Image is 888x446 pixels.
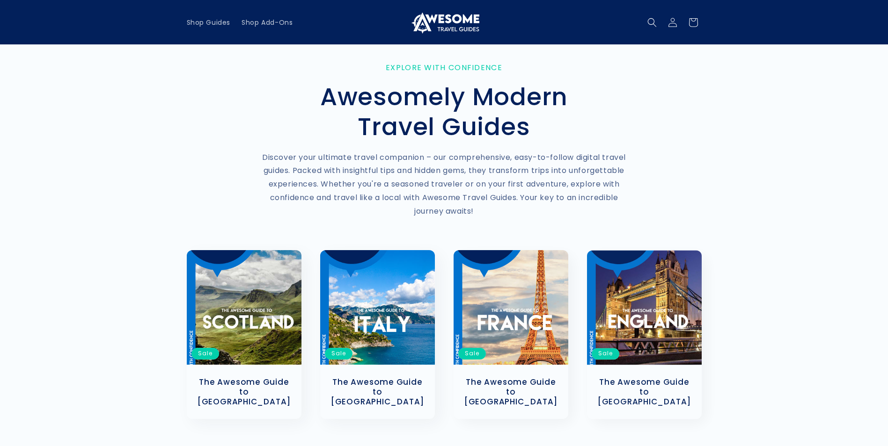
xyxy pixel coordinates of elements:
[187,18,231,27] span: Shop Guides
[596,377,692,406] a: The Awesome Guide to [GEOGRAPHIC_DATA]
[405,7,483,37] a: Awesome Travel Guides
[196,377,292,406] a: The Awesome Guide to [GEOGRAPHIC_DATA]
[262,82,627,142] h2: Awesomely Modern Travel Guides
[463,377,559,406] a: The Awesome Guide to [GEOGRAPHIC_DATA]
[262,151,627,218] p: Discover your ultimate travel companion – our comprehensive, easy-to-follow digital travel guides...
[262,63,627,72] p: Explore with Confidence
[181,13,236,32] a: Shop Guides
[242,18,293,27] span: Shop Add-Ons
[409,11,479,34] img: Awesome Travel Guides
[330,377,426,406] a: The Awesome Guide to [GEOGRAPHIC_DATA]
[642,12,662,33] summary: Search
[236,13,298,32] a: Shop Add-Ons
